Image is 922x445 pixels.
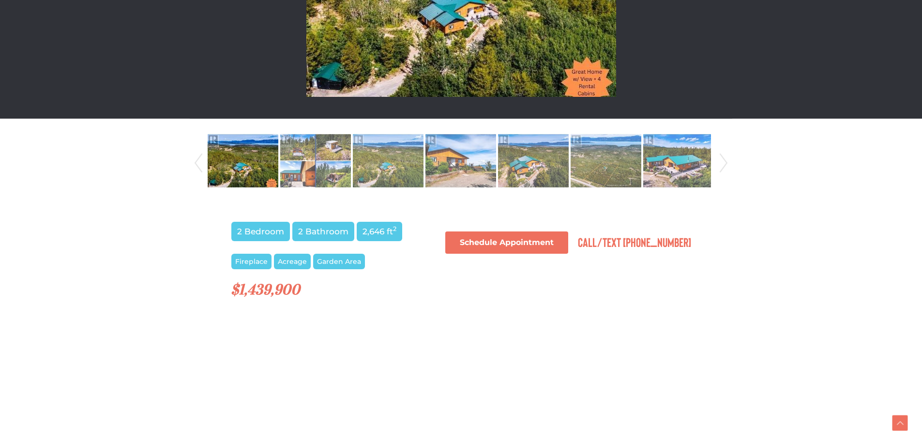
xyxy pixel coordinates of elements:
[313,254,365,269] span: Garden Area
[292,222,354,241] span: 2 Bathroom
[425,133,496,188] img: Property-28232953-Photo-4.jpg
[445,231,568,254] a: Schedule Appointment
[353,133,423,188] img: Property-28232953-Photo-3.jpg
[231,222,290,241] span: 2 Bedroom
[393,225,396,232] sup: 2
[498,133,569,188] img: Property-28232953-Photo-5.jpg
[578,234,691,249] span: Call/Text [PHONE_NUMBER]
[274,254,311,269] span: Acreage
[643,133,714,188] img: Property-28232953-Photo-7.jpg
[357,222,402,241] span: 2,646 ft
[208,133,278,188] img: Property-28232953-Photo-1.jpg
[280,133,351,188] img: Property-28232953-Photo-2.jpg
[571,133,641,188] img: Property-28232953-Photo-6.jpg
[460,239,554,246] span: Schedule Appointment
[231,281,691,297] h2: $1,439,900
[716,130,731,196] a: Next
[191,130,206,196] a: Prev
[231,254,272,269] span: Fireplace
